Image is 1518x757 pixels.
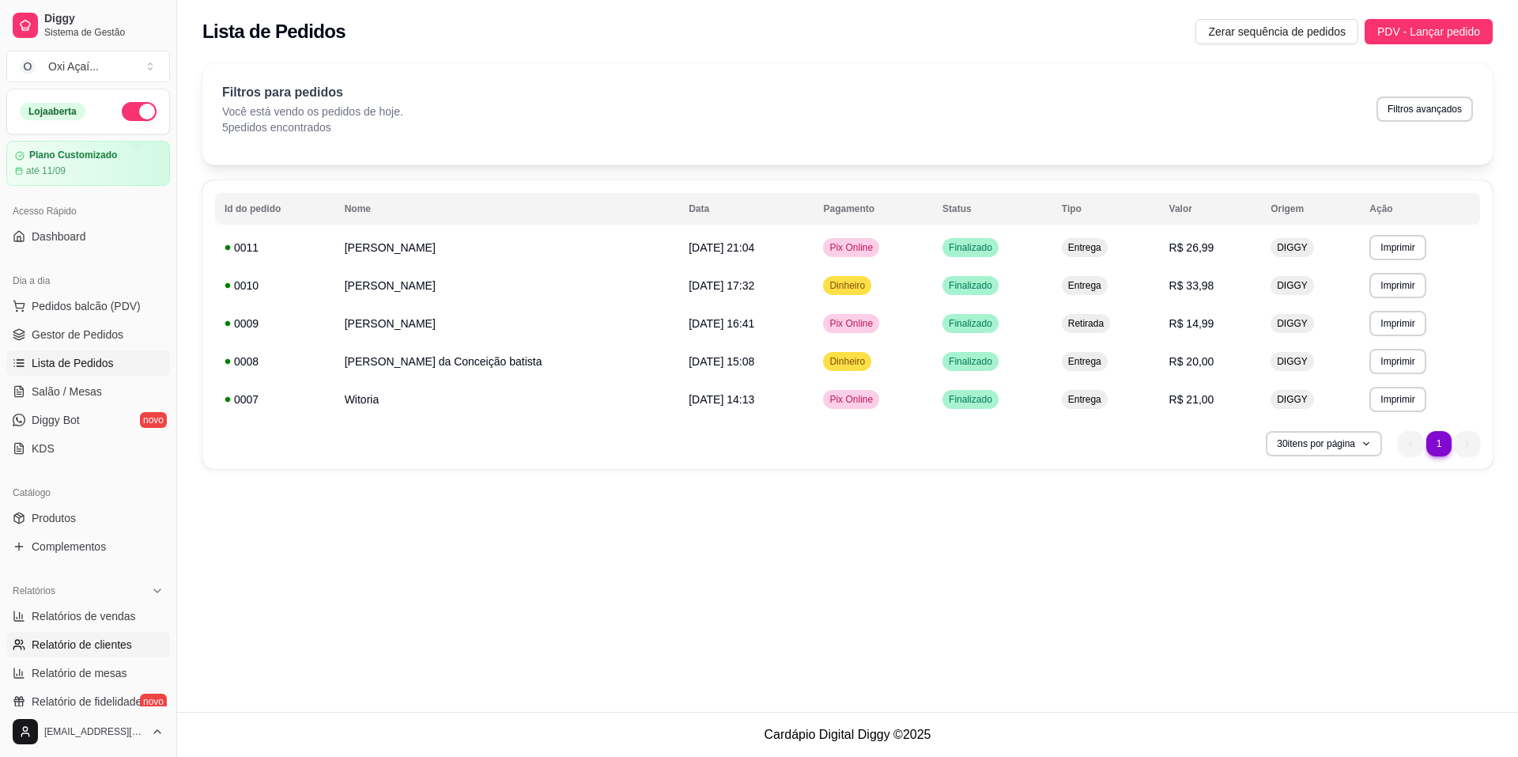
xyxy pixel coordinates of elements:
span: R$ 14,99 [1169,317,1214,330]
span: [DATE] 17:32 [689,279,754,292]
td: [PERSON_NAME] [335,229,680,267]
div: Catálogo [6,480,170,505]
span: KDS [32,441,55,456]
span: Produtos [32,510,76,526]
span: DIGGY [1274,393,1311,406]
div: Dia a dia [6,268,170,293]
span: [DATE] 14:13 [689,393,754,406]
a: Relatórios de vendas [6,604,170,629]
span: R$ 26,99 [1169,241,1214,254]
th: Tipo [1052,193,1160,225]
span: DIGGY [1274,355,1311,368]
th: Status [933,193,1052,225]
p: Você está vendo os pedidos de hoje. [222,104,403,119]
span: Finalizado [946,241,995,254]
span: R$ 33,98 [1169,279,1214,292]
span: Dinheiro [826,279,868,292]
span: R$ 21,00 [1169,393,1214,406]
div: 0010 [225,278,326,293]
button: Alterar Status [122,102,157,121]
span: Finalizado [946,317,995,330]
span: PDV - Lançar pedido [1377,23,1480,40]
th: Nome [335,193,680,225]
td: [PERSON_NAME] [335,305,680,343]
span: Relatório de clientes [32,637,132,653]
a: Salão / Mesas [6,379,170,404]
td: [PERSON_NAME] da Conceição batista [335,343,680,380]
span: [DATE] 16:41 [689,317,754,330]
th: Pagamento [814,193,933,225]
span: Entrega [1065,241,1105,254]
button: Zerar sequência de pedidos [1195,19,1358,44]
div: Loja aberta [20,103,85,120]
a: Diggy Botnovo [6,407,170,433]
a: Plano Customizadoaté 11/09 [6,141,170,186]
span: Pedidos balcão (PDV) [32,298,141,314]
button: Select a team [6,51,170,82]
p: Filtros para pedidos [222,83,403,102]
a: KDS [6,436,170,461]
a: Relatório de clientes [6,632,170,657]
span: Relatório de mesas [32,665,127,681]
span: Zerar sequência de pedidos [1208,23,1346,40]
span: [DATE] 15:08 [689,355,754,368]
th: Ação [1360,193,1480,225]
div: 0009 [225,316,326,331]
div: Acesso Rápido [6,199,170,224]
span: Lista de Pedidos [32,355,114,371]
nav: pagination navigation [1390,423,1488,464]
span: Relatório de fidelidade [32,694,142,710]
div: 0008 [225,354,326,369]
h2: Lista de Pedidos [202,19,346,44]
span: Retirada [1065,317,1107,330]
span: Pix Online [826,393,876,406]
span: Finalizado [946,393,995,406]
a: Complementos [6,534,170,559]
a: Gestor de Pedidos [6,322,170,347]
span: Pix Online [826,241,876,254]
div: 0007 [225,392,326,407]
div: Oxi Açaí ... [48,59,99,74]
article: Plano Customizado [29,150,117,161]
span: O [20,59,36,74]
span: Dinheiro [826,355,868,368]
th: Valor [1160,193,1262,225]
a: Dashboard [6,224,170,249]
button: 30itens por página [1266,431,1382,456]
span: Entrega [1065,393,1105,406]
span: Complementos [32,539,106,555]
article: até 11/09 [26,165,66,177]
th: Data [679,193,814,225]
span: DIGGY [1274,317,1311,330]
button: [EMAIL_ADDRESS][DOMAIN_NAME] [6,713,170,751]
a: Relatório de fidelidadenovo [6,689,170,714]
span: Dashboard [32,229,86,244]
button: Imprimir [1369,273,1425,298]
footer: Cardápio Digital Diggy © 2025 [177,712,1518,757]
a: DiggySistema de Gestão [6,6,170,44]
span: Diggy Bot [32,412,80,428]
span: Entrega [1065,279,1105,292]
button: Imprimir [1369,235,1425,260]
p: 5 pedidos encontrados [222,119,403,135]
span: [DATE] 21:04 [689,241,754,254]
button: PDV - Lançar pedido [1365,19,1493,44]
span: Relatórios [13,585,55,597]
span: Pix Online [826,317,876,330]
span: DIGGY [1274,241,1311,254]
span: Finalizado [946,355,995,368]
a: Relatório de mesas [6,660,170,686]
td: Witoria [335,380,680,418]
button: Imprimir [1369,311,1425,336]
button: Imprimir [1369,387,1425,412]
td: [PERSON_NAME] [335,267,680,305]
span: Diggy [44,12,164,26]
a: Lista de Pedidos [6,350,170,376]
span: Finalizado [946,279,995,292]
span: R$ 20,00 [1169,355,1214,368]
span: DIGGY [1274,279,1311,292]
li: pagination item 1 active [1426,431,1452,456]
span: Entrega [1065,355,1105,368]
span: [EMAIL_ADDRESS][DOMAIN_NAME] [44,725,145,738]
button: Filtros avançados [1376,97,1473,122]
